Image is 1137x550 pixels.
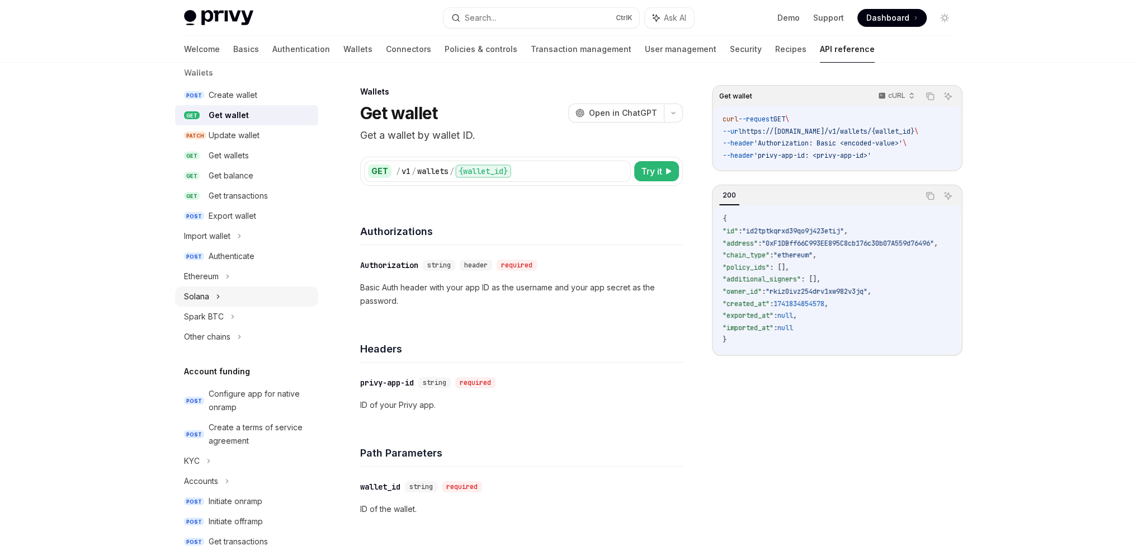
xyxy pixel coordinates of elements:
span: POST [184,252,204,261]
a: Welcome [184,36,220,63]
div: Get transactions [209,535,268,548]
div: Search... [465,11,496,25]
div: Spark BTC [184,310,224,323]
h5: Account funding [184,365,250,378]
span: , [793,311,797,320]
a: Basics [233,36,259,63]
div: required [455,377,496,388]
span: PATCH [184,131,206,140]
span: "id2tptkqrxd39qo9j423etij" [742,227,844,236]
div: wallets [417,166,449,177]
div: Configure app for native onramp [209,387,312,414]
span: Open in ChatGPT [589,107,657,119]
span: POST [184,518,204,526]
span: : [762,287,766,296]
div: GET [368,164,391,178]
a: Support [813,12,844,23]
span: } [723,335,726,344]
span: https://[DOMAIN_NAME]/v1/wallets/{wallet_id} [742,127,914,136]
div: Ethereum [184,270,219,283]
a: User management [645,36,716,63]
span: --url [723,127,742,136]
span: Ctrl K [616,13,633,22]
h4: Authorizations [360,224,683,239]
span: "policy_ids" [723,263,770,272]
span: GET [184,111,200,120]
div: Get wallets [209,149,249,162]
span: : [738,227,742,236]
button: Copy the contents from the code block [923,89,937,104]
span: 1741834854578 [773,299,824,308]
span: "created_at" [723,299,770,308]
span: "address" [723,239,758,248]
div: Create wallet [209,88,257,102]
span: , [824,299,828,308]
a: Dashboard [857,9,927,27]
span: GET [773,115,785,124]
a: API reference [820,36,875,63]
span: : [], [770,263,789,272]
span: curl [723,115,738,124]
span: "rkiz0ivz254drv1xw982v3jq" [766,287,867,296]
div: Import wallet [184,229,230,243]
span: , [867,287,871,296]
button: Ask AI [941,189,955,203]
span: GET [184,192,200,200]
a: POSTAuthenticate [175,246,318,266]
div: Initiate offramp [209,515,263,528]
span: Ask AI [664,12,686,23]
div: Other chains [184,330,230,344]
a: GETGet balance [175,166,318,186]
button: cURL [872,87,919,106]
span: \ [903,139,907,148]
a: Recipes [775,36,806,63]
button: Ask AI [941,89,955,104]
div: v1 [402,166,411,177]
span: , [844,227,848,236]
div: 200 [719,189,739,202]
span: POST [184,212,204,220]
span: { [723,214,726,223]
a: PATCHUpdate wallet [175,125,318,145]
div: Initiate onramp [209,495,262,508]
span: null [777,311,793,320]
a: Transaction management [531,36,631,63]
span: : [758,239,762,248]
div: privy-app-id [360,377,414,388]
span: string [423,378,446,387]
a: POSTConfigure app for native onramp [175,384,318,417]
div: / [450,166,454,177]
span: POST [184,397,204,405]
a: Authentication [272,36,330,63]
div: Get wallet [209,109,249,122]
span: : [770,299,773,308]
span: null [777,323,793,332]
div: Get balance [209,169,253,182]
a: Wallets [343,36,372,63]
span: Try it [641,164,662,178]
h1: Get wallet [360,103,438,123]
div: wallet_id [360,481,400,492]
span: 'Authorization: Basic <encoded-value>' [754,139,903,148]
div: Get transactions [209,189,268,203]
span: string [409,482,433,491]
p: Basic Auth header with your app ID as the username and your app secret as the password. [360,281,683,308]
div: Wallets [360,86,683,97]
span: Dashboard [866,12,909,23]
span: \ [914,127,918,136]
a: POSTCreate a terms of service agreement [175,417,318,451]
a: POSTCreate wallet [175,85,318,105]
div: Authenticate [209,250,254,263]
span: : [773,323,777,332]
button: Ask AI [645,8,694,28]
span: \ [785,115,789,124]
span: "additional_signers" [723,275,801,284]
a: Demo [777,12,800,23]
div: Accounts [184,474,218,488]
span: 'privy-app-id: <privy-app-id>' [754,151,871,160]
span: "0xF1DBff66C993EE895C8cb176c30b07A559d76496" [762,239,934,248]
span: POST [184,430,204,439]
span: "ethereum" [773,251,813,260]
button: Copy the contents from the code block [923,189,937,203]
a: GETGet transactions [175,186,318,206]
